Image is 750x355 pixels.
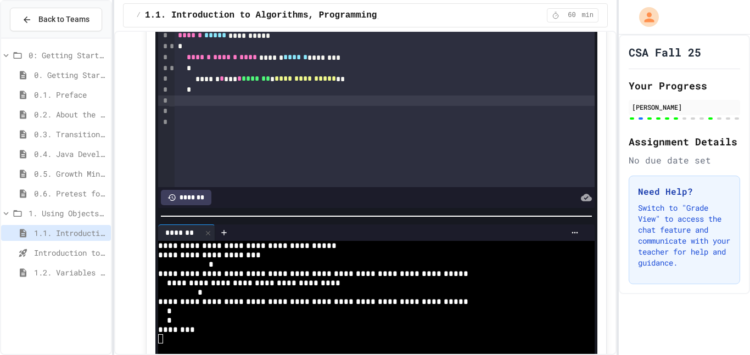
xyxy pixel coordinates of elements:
[34,69,107,81] span: 0. Getting Started
[632,102,737,112] div: [PERSON_NAME]
[629,154,740,167] div: No due date set
[34,267,107,278] span: 1.2. Variables and Data Types
[38,14,89,25] span: Back to Teams
[638,202,731,268] p: Switch to "Grade View" to access the chat feature and communicate with your teacher for help and ...
[563,11,580,20] span: 60
[34,188,107,199] span: 0.6. Pretest for the AP CSA Exam
[29,49,107,61] span: 0: Getting Started
[628,4,662,30] div: My Account
[34,168,107,179] span: 0.5. Growth Mindset and Pair Programming
[34,128,107,140] span: 0.3. Transitioning from AP CSP to AP CSA
[137,11,141,20] span: /
[629,44,701,60] h1: CSA Fall 25
[34,109,107,120] span: 0.2. About the AP CSA Exam
[629,134,740,149] h2: Assignment Details
[29,207,107,219] span: 1. Using Objects and Methods
[638,185,731,198] h3: Need Help?
[10,8,102,31] button: Back to Teams
[34,89,107,100] span: 0.1. Preface
[34,247,107,258] span: Introduction to Algorithms, Programming, and Compilers
[34,148,107,160] span: 0.4. Java Development Environments
[581,11,594,20] span: min
[145,9,456,22] span: 1.1. Introduction to Algorithms, Programming, and Compilers
[629,78,740,93] h2: Your Progress
[34,227,107,239] span: 1.1. Introduction to Algorithms, Programming, and Compilers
